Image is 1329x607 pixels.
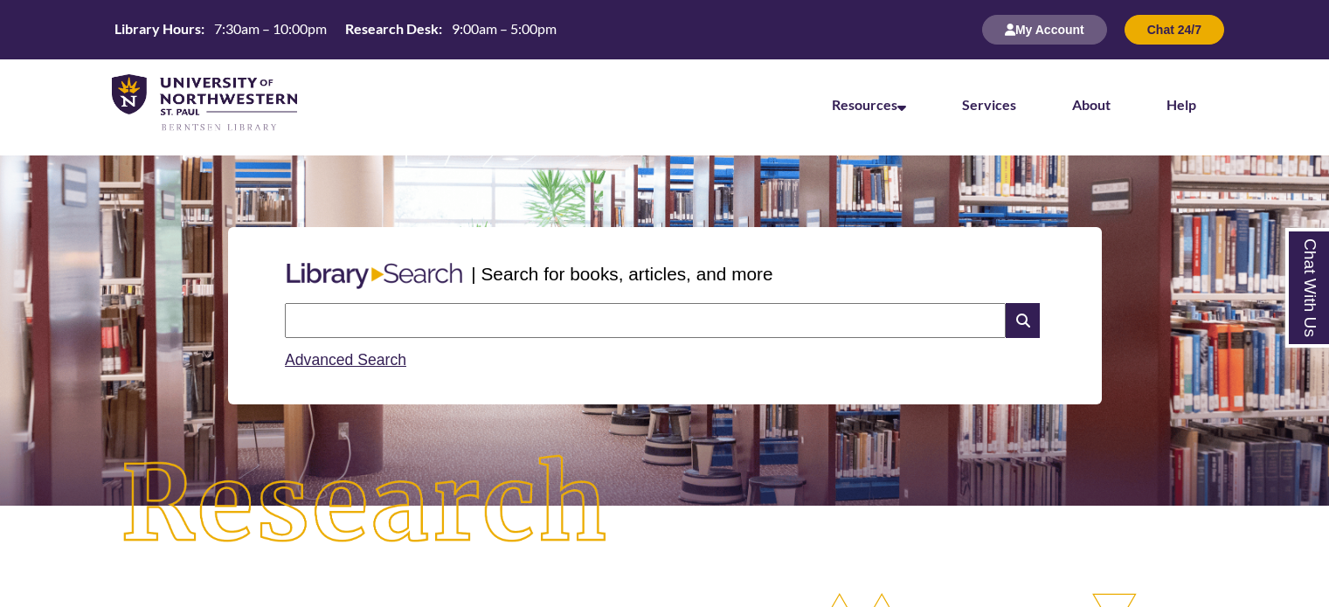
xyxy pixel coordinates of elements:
button: Chat 24/7 [1125,15,1224,45]
a: Services [962,96,1016,113]
button: My Account [982,15,1107,45]
a: Resources [832,96,906,113]
th: Research Desk: [338,19,445,38]
a: My Account [982,22,1107,37]
a: Chat 24/7 [1125,22,1224,37]
table: Hours Today [107,19,564,38]
span: 9:00am – 5:00pm [452,20,557,37]
a: Advanced Search [285,351,406,369]
img: UNWSP Library Logo [112,74,297,133]
a: About [1072,96,1111,113]
a: Hours Today [107,19,564,40]
th: Library Hours: [107,19,207,38]
p: | Search for books, articles, and more [471,260,772,287]
i: Search [1006,303,1039,338]
img: Libary Search [278,256,471,296]
span: 7:30am – 10:00pm [214,20,327,37]
a: Help [1166,96,1196,113]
